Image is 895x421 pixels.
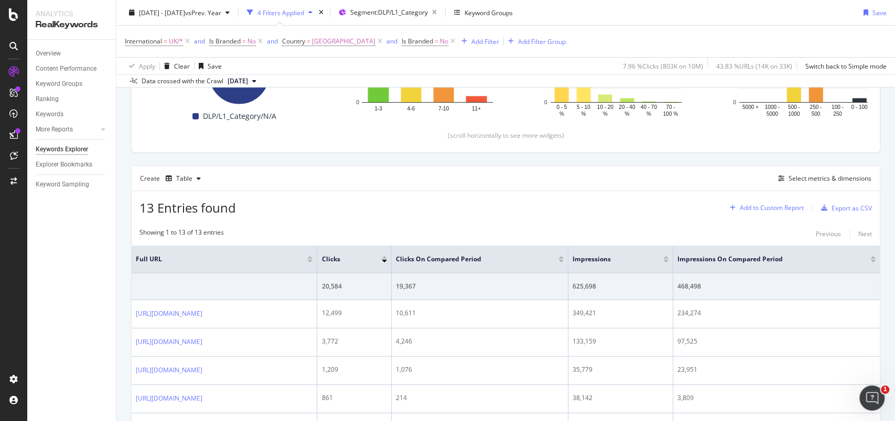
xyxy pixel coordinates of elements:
[267,36,278,46] button: and
[465,8,513,17] div: Keyword Groups
[36,79,82,90] div: Keyword Groups
[36,109,109,120] a: Keywords
[573,282,668,291] div: 625,698
[374,106,382,112] text: 1-3
[881,385,889,394] span: 1
[740,205,804,211] div: Add to Custom Report
[817,200,872,216] button: Export as CSV
[402,37,433,46] span: Is Branded
[208,61,222,70] div: Save
[136,337,202,347] a: [URL][DOMAIN_NAME]
[577,104,590,110] text: 5 - 10
[767,111,779,117] text: 5000
[716,61,792,70] div: 43.83 % URLs ( 14K on 33K )
[851,104,868,110] text: 0 - 100
[472,106,481,112] text: 11+
[677,308,876,318] div: 234,274
[312,34,375,49] span: [GEOGRAPHIC_DATA]
[36,124,73,135] div: More Reports
[36,19,107,31] div: RealKeywords
[832,204,872,213] div: Export as CSV
[321,393,386,403] div: 861
[805,61,887,70] div: Switch back to Simple mode
[136,254,292,264] span: Full URL
[144,131,867,140] div: (scroll horizontally to see more widgets)
[36,48,61,59] div: Overview
[556,104,567,110] text: 0 - 5
[125,4,234,21] button: [DATE] - [DATE]vsPrev. Year
[164,37,167,46] span: =
[36,159,92,170] div: Explorer Bookmarks
[203,110,276,123] span: DLP/L1_Category/N/A
[307,37,310,46] span: =
[677,393,876,403] div: 3,809
[321,365,386,374] div: 1,209
[36,144,109,155] a: Keywords Explorer
[677,365,876,374] div: 23,951
[833,111,842,117] text: 250
[136,308,202,319] a: [URL][DOMAIN_NAME]
[36,94,59,105] div: Ranking
[160,58,190,74] button: Clear
[386,37,397,46] div: and
[450,4,517,21] button: Keyword Groups
[36,94,109,105] a: Ranking
[573,365,668,374] div: 35,779
[581,111,586,117] text: %
[559,111,564,117] text: %
[573,337,668,346] div: 133,159
[321,282,386,291] div: 20,584
[872,8,887,17] div: Save
[407,106,415,112] text: 4-6
[396,254,543,264] span: Clicks On Compared Period
[396,393,564,403] div: 214
[267,37,278,46] div: and
[858,229,872,238] div: Next
[544,99,547,105] text: 0
[136,393,202,404] a: [URL][DOMAIN_NAME]
[228,76,248,86] span: 2025 Aug. 16th
[789,174,871,183] div: Select metrics & dimensions
[788,104,800,110] text: 500 -
[801,58,887,74] button: Switch back to Simple mode
[36,179,109,190] a: Keyword Sampling
[242,37,246,46] span: =
[139,8,185,17] span: [DATE] - [DATE]
[36,179,89,190] div: Keyword Sampling
[36,109,63,120] div: Keywords
[350,8,428,17] span: Segment: DLP/L1_Category
[518,37,566,46] div: Add Filter Group
[125,58,155,74] button: Apply
[597,104,614,110] text: 10 - 20
[36,63,96,74] div: Content Performance
[209,37,241,46] span: Is Branded
[335,4,441,21] button: Segment:DLP/L1_Category
[257,8,304,17] div: 4 Filters Applied
[666,104,675,110] text: 70 -
[194,36,205,46] button: and
[573,254,647,264] span: Impressions
[142,76,223,86] div: Data crossed with the Crawl
[573,393,668,403] div: 38,142
[136,365,202,375] a: [URL][DOMAIN_NAME]
[36,63,109,74] a: Content Performance
[176,175,192,182] div: Table
[810,104,822,110] text: 250 -
[677,337,876,346] div: 97,525
[223,75,261,87] button: [DATE]
[646,111,651,117] text: %
[726,200,804,216] button: Add to Custom Report
[742,104,759,110] text: 5000 +
[36,124,98,135] a: More Reports
[774,172,871,185] button: Select metrics & dimensions
[195,58,222,74] button: Save
[174,61,190,70] div: Clear
[282,37,305,46] span: Country
[816,229,841,238] div: Previous
[663,111,678,117] text: 100 %
[440,34,448,49] span: No
[641,104,657,110] text: 40 - 70
[36,8,107,19] div: Analytics
[603,111,608,117] text: %
[386,36,397,46] button: and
